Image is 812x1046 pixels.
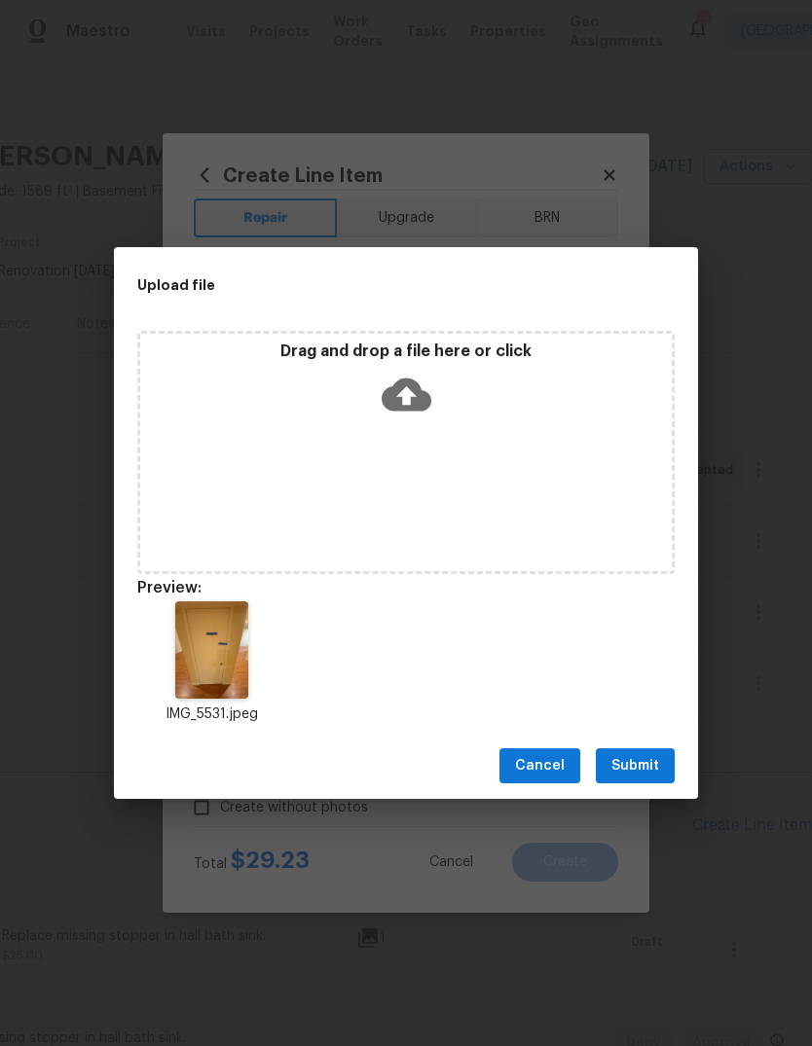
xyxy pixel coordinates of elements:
p: Drag and drop a file here or click [140,342,672,362]
span: Cancel [515,754,565,778]
img: 9k= [175,601,248,699]
span: Submit [611,754,659,778]
h2: Upload file [137,274,587,296]
button: Cancel [499,748,580,784]
button: Submit [596,748,675,784]
p: IMG_5531.jpeg [137,704,285,725]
